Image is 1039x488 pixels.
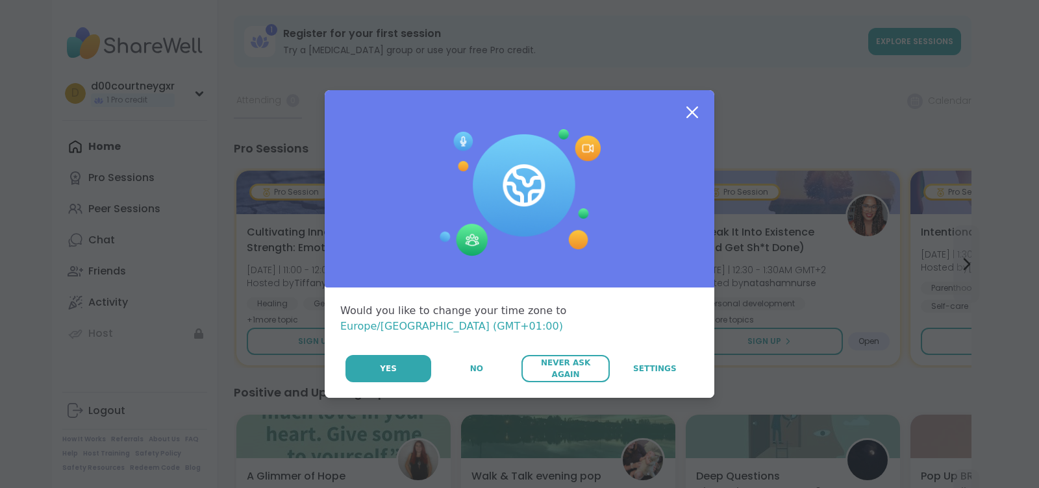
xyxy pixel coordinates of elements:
div: Would you like to change your time zone to [340,303,699,334]
span: Settings [633,363,677,374]
span: Never Ask Again [528,357,603,380]
span: No [470,363,483,374]
button: Never Ask Again [521,355,609,382]
a: Settings [611,355,699,382]
img: Session Experience [438,129,601,256]
span: Europe/[GEOGRAPHIC_DATA] (GMT+01:00) [340,320,563,332]
span: Yes [380,363,397,374]
button: No [432,355,520,382]
button: Yes [345,355,431,382]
